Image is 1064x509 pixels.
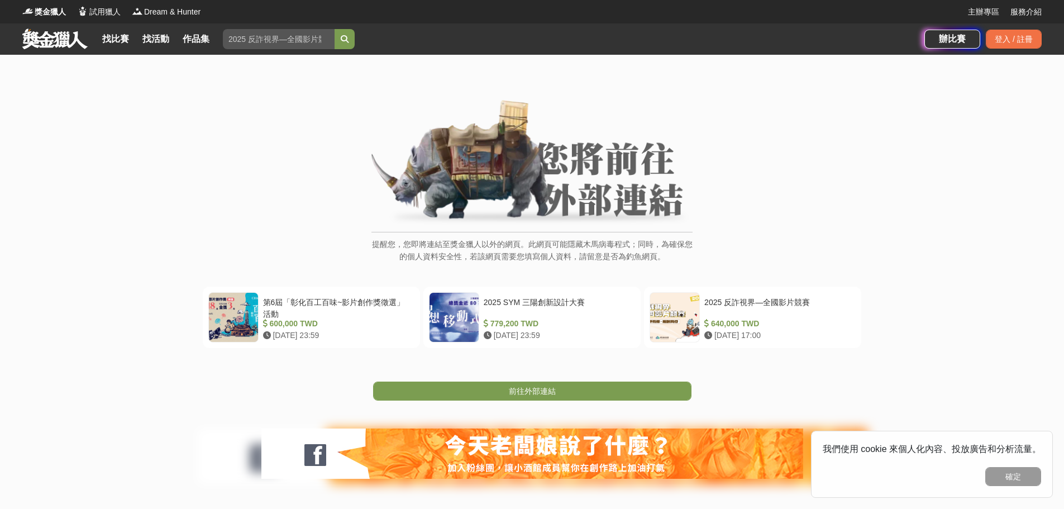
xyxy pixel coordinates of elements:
img: Logo [22,6,34,17]
img: External Link Banner [371,100,693,226]
span: 獎金獵人 [35,6,66,18]
a: 作品集 [178,31,214,47]
span: Dream & Hunter [144,6,201,18]
a: LogoDream & Hunter [132,6,201,18]
div: 640,000 TWD [704,318,851,330]
div: 2025 SYM 三陽創新設計大賽 [484,297,631,318]
img: 127fc932-0e2d-47dc-a7d9-3a4a18f96856.jpg [261,429,803,479]
img: Logo [77,6,88,17]
span: 我們使用 cookie 來個人化內容、投放廣告和分析流量。 [823,444,1041,454]
a: 第6屆「彰化百工百味~影片創作獎徵選」活動 600,000 TWD [DATE] 23:59 [203,287,420,348]
div: 登入 / 註冊 [986,30,1042,49]
a: Logo獎金獵人 [22,6,66,18]
a: 找比賽 [98,31,133,47]
div: [DATE] 23:59 [263,330,410,341]
span: 試用獵人 [89,6,121,18]
div: 第6屆「彰化百工百味~影片創作獎徵選」活動 [263,297,410,318]
span: 前往外部連結 [509,387,556,396]
div: [DATE] 23:59 [484,330,631,341]
a: 服務介紹 [1010,6,1042,18]
a: 2025 反詐視界—全國影片競賽 640,000 TWD [DATE] 17:00 [644,287,861,348]
a: 辦比賽 [924,30,980,49]
div: [DATE] 17:00 [704,330,851,341]
button: 確定 [985,467,1041,486]
p: 提醒您，您即將連結至獎金獵人以外的網頁。此網頁可能隱藏木馬病毒程式；同時，為確保您的個人資料安全性，若該網頁需要您填寫個人資料，請留意是否為釣魚網頁。 [371,238,693,274]
a: 2025 SYM 三陽創新設計大賽 779,200 TWD [DATE] 23:59 [423,287,641,348]
input: 2025 反詐視界—全國影片競賽 [223,29,335,49]
div: 600,000 TWD [263,318,410,330]
a: 主辦專區 [968,6,999,18]
div: 2025 反詐視界—全國影片競賽 [704,297,851,318]
img: Logo [132,6,143,17]
a: 前往外部連結 [373,382,691,401]
div: 779,200 TWD [484,318,631,330]
a: 找活動 [138,31,174,47]
a: Logo試用獵人 [77,6,121,18]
